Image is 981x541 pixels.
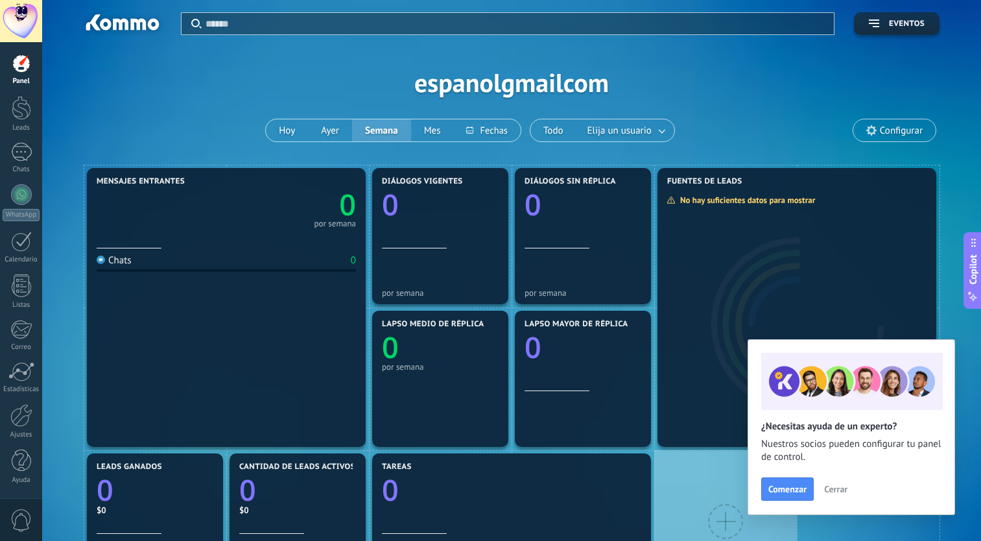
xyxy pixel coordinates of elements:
[525,177,616,186] span: Diálogos sin réplica
[382,470,641,510] a: 0
[97,177,185,186] span: Mensajes entrantes
[525,320,628,329] span: Lapso mayor de réplica
[761,420,941,433] h2: ¿Necesitas ayuda de un experto?
[382,362,499,372] div: por semana
[768,485,807,494] span: Comenzar
[3,256,40,264] div: Calendario
[239,505,356,516] div: $0
[314,221,356,227] div: por semana
[239,470,356,510] a: 0
[97,470,213,510] a: 0
[308,119,352,141] button: Ayer
[824,485,847,494] span: Cerrar
[854,12,940,35] button: Eventos
[382,470,399,510] text: 0
[3,77,40,86] div: Panel
[3,431,40,439] div: Ajustes
[352,119,411,141] button: Semana
[585,122,654,139] span: Elija un usuario
[97,254,132,267] div: Chats
[266,119,308,141] button: Hoy
[382,288,499,298] div: por semana
[239,470,256,510] text: 0
[889,19,925,29] span: Eventos
[239,463,355,472] span: Cantidad de leads activos
[818,479,853,499] button: Cerrar
[382,320,484,329] span: Lapso medio de réplica
[382,328,399,367] text: 0
[97,256,105,264] img: Chats
[3,124,40,132] div: Leads
[351,254,356,267] div: 0
[3,165,40,174] div: Chats
[382,463,412,472] span: Tareas
[530,119,576,141] button: Todo
[97,463,162,472] span: Leads ganados
[525,328,541,367] text: 0
[967,255,980,285] span: Copilot
[382,185,399,224] text: 0
[761,438,941,464] span: Nuestros socios pueden configurar tu panel de control.
[761,477,814,501] button: Comenzar
[525,185,541,224] text: 0
[880,125,923,136] span: Configurar
[3,343,40,352] div: Correo
[226,185,356,224] a: 0
[576,119,674,141] button: Elija un usuario
[3,385,40,394] div: Estadísticas
[382,177,463,186] span: Diálogos vigentes
[97,470,113,510] text: 0
[3,476,40,485] div: Ayuda
[411,119,454,141] button: Mes
[667,177,742,186] span: Fuentes de leads
[3,301,40,309] div: Listas
[525,288,641,298] div: por semana
[667,195,824,206] div: No hay suficientes datos para mostrar
[3,209,40,221] div: WhatsApp
[339,185,356,224] text: 0
[453,119,520,141] button: Fechas
[97,505,213,516] div: $0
